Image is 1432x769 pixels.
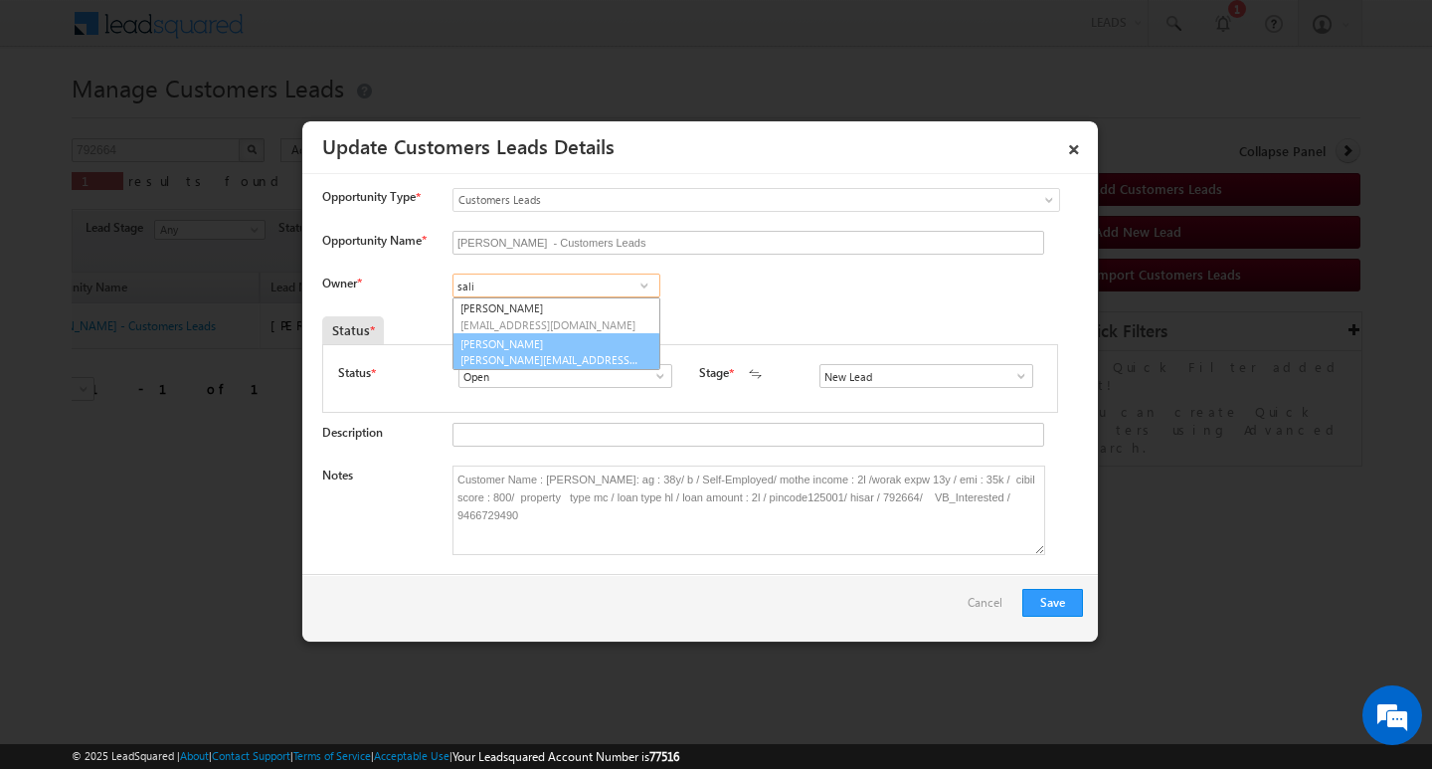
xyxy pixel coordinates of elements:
input: Type to Search [452,274,660,297]
span: [PERSON_NAME][EMAIL_ADDRESS][PERSON_NAME][DOMAIN_NAME] [460,352,639,367]
a: [PERSON_NAME] [453,298,659,334]
a: Terms of Service [293,749,371,762]
label: Status [338,364,371,382]
button: Save [1022,589,1083,617]
a: Show All Items [1003,366,1028,386]
a: About [180,749,209,762]
a: Update Customers Leads Details [322,131,615,159]
span: © 2025 LeadSquared | | | | | [72,747,679,766]
span: Opportunity Type [322,188,416,206]
span: [EMAIL_ADDRESS][DOMAIN_NAME] [460,317,639,332]
input: Type to Search [819,364,1033,388]
label: Owner [322,276,361,290]
span: 77516 [649,749,679,764]
img: d_60004797649_company_0_60004797649 [34,104,84,130]
a: Cancel [968,589,1012,627]
div: Chat with us now [103,104,334,130]
textarea: Type your message and hit 'Enter' [26,184,363,596]
label: Description [322,425,383,440]
a: [PERSON_NAME] [452,333,660,371]
a: Contact Support [212,749,290,762]
label: Notes [322,468,353,482]
em: Start Chat [270,613,361,640]
a: Acceptable Use [374,749,449,762]
div: Status [322,316,384,344]
span: Customers Leads [453,191,979,209]
label: Opportunity Name [322,233,426,248]
a: Show All Items [631,276,656,295]
input: Type to Search [458,364,672,388]
span: Your Leadsquared Account Number is [452,749,679,764]
a: × [1057,128,1091,163]
a: Show All Items [642,366,667,386]
label: Stage [699,364,729,382]
div: Minimize live chat window [326,10,374,58]
a: Customers Leads [452,188,1060,212]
